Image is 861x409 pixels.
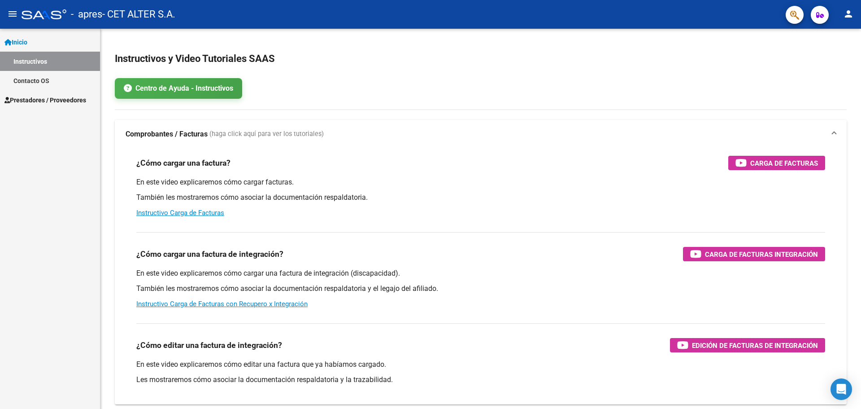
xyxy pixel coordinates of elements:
p: En este video explicaremos cómo cargar facturas. [136,177,825,187]
div: Comprobantes / Facturas (haga click aquí para ver los tutoriales) [115,149,847,405]
strong: Comprobantes / Facturas [126,129,208,139]
span: Edición de Facturas de integración [692,340,818,351]
button: Edición de Facturas de integración [670,338,825,352]
mat-icon: person [843,9,854,19]
span: Prestadores / Proveedores [4,95,86,105]
span: (haga click aquí para ver los tutoriales) [209,129,324,139]
h3: ¿Cómo editar una factura de integración? [136,339,282,352]
mat-expansion-panel-header: Comprobantes / Facturas (haga click aquí para ver los tutoriales) [115,120,847,149]
button: Carga de Facturas [728,156,825,170]
h3: ¿Cómo cargar una factura? [136,157,230,169]
span: - apres [71,4,102,24]
h2: Instructivos y Video Tutoriales SAAS [115,50,847,67]
span: Carga de Facturas Integración [705,249,818,260]
button: Carga de Facturas Integración [683,247,825,261]
p: Les mostraremos cómo asociar la documentación respaldatoria y la trazabilidad. [136,375,825,385]
span: Inicio [4,37,27,47]
mat-icon: menu [7,9,18,19]
p: También les mostraremos cómo asociar la documentación respaldatoria. [136,193,825,202]
a: Instructivo Carga de Facturas [136,209,224,217]
a: Centro de Ayuda - Instructivos [115,78,242,99]
p: En este video explicaremos cómo cargar una factura de integración (discapacidad). [136,268,825,278]
span: Carga de Facturas [750,158,818,169]
a: Instructivo Carga de Facturas con Recupero x Integración [136,300,308,308]
span: - CET ALTER S.A. [102,4,175,24]
div: Open Intercom Messenger [831,378,852,400]
p: En este video explicaremos cómo editar una factura que ya habíamos cargado. [136,360,825,369]
h3: ¿Cómo cargar una factura de integración? [136,248,283,260]
p: También les mostraremos cómo asociar la documentación respaldatoria y el legajo del afiliado. [136,284,825,294]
